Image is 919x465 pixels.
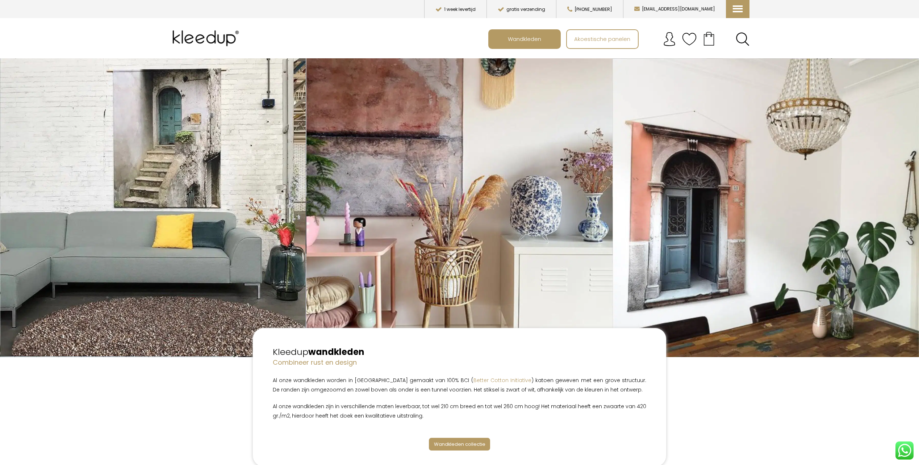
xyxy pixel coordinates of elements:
span: Wandkleden [504,32,545,46]
a: Better Cotton Initiative [473,377,531,384]
p: Al onze wandkleden zijn in verschillende maten leverbaar, tot wel 210 cm breed en tot wel 260 cm ... [273,402,646,420]
h4: Combineer rust en design [273,358,646,367]
p: Al onze wandkleden worden in [GEOGRAPHIC_DATA] gemaakt van 100% BCI ( ) katoen geweven met een gr... [273,376,646,394]
img: Kleedup [170,24,245,53]
span: Wandkleden collectie [434,441,485,448]
a: Your cart [697,29,721,47]
strong: wandkleden [308,346,364,358]
a: Wandkleden collectie [429,438,490,451]
img: verlanglijstje.svg [682,32,697,46]
span: Akoestische panelen [570,32,634,46]
h2: Kleedup [273,346,646,358]
nav: Main menu [488,29,755,49]
a: Search [736,32,749,46]
a: Akoestische panelen [567,30,638,48]
img: account.svg [662,32,677,46]
a: Wandkleden [489,30,560,48]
